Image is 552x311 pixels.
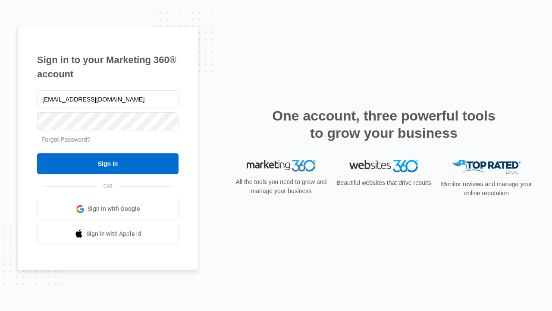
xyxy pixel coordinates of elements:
[37,199,179,219] a: Sign in with Google
[37,53,179,81] h1: Sign in to your Marketing 360® account
[86,229,141,238] span: Sign in with Apple Id
[37,90,179,108] input: Email
[37,153,179,174] input: Sign In
[349,160,418,172] img: Websites 360
[41,136,91,143] a: Forgot Password?
[336,178,432,187] p: Beautiful websites that drive results
[452,160,521,174] img: Top Rated Local
[37,224,179,244] a: Sign in with Apple Id
[233,178,329,196] p: All the tools you need to grow and manage your business
[88,204,140,213] span: Sign in with Google
[247,160,316,172] img: Marketing 360
[438,180,535,198] p: Monitor reviews and manage your online reputation
[97,182,119,191] span: OR
[270,107,498,142] h2: One account, three powerful tools to grow your business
